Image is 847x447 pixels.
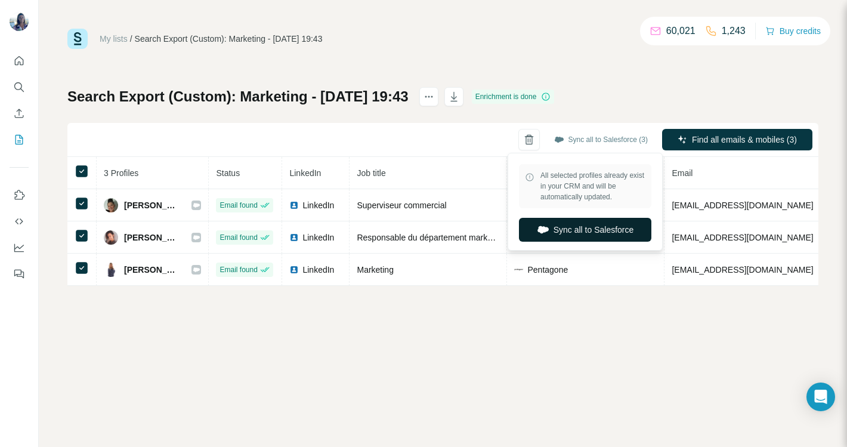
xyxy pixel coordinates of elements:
button: Use Surfe API [10,211,29,232]
img: Avatar [10,12,29,31]
span: Email found [220,264,257,275]
button: Buy credits [765,23,821,39]
button: Use Surfe on LinkedIn [10,184,29,206]
img: Avatar [104,230,118,245]
button: Sync all to Salesforce [519,218,651,242]
span: LinkedIn [302,264,334,276]
p: 1,243 [722,24,746,38]
span: LinkedIn [302,199,334,211]
span: [EMAIL_ADDRESS][DOMAIN_NAME] [672,265,813,275]
span: All selected profiles already exist in your CRM and will be automatically updated. [540,170,645,202]
img: Surfe Logo [67,29,88,49]
img: company-logo [514,268,524,271]
span: [PERSON_NAME] [124,232,180,243]
span: Superviseur commercial [357,201,446,210]
button: Feedback [10,263,29,285]
span: Email found [220,232,257,243]
span: Job title [357,168,385,178]
div: Search Export (Custom): Marketing - [DATE] 19:43 [135,33,323,45]
li: / [130,33,132,45]
button: Find all emails & mobiles (3) [662,129,812,150]
span: Status [216,168,240,178]
span: Pentagone [527,264,568,276]
span: Marketing [357,265,393,275]
span: [EMAIL_ADDRESS][DOMAIN_NAME] [672,233,813,242]
a: My lists [100,34,128,44]
button: Enrich CSV [10,103,29,124]
button: Dashboard [10,237,29,258]
img: LinkedIn logo [289,201,299,210]
span: Email [672,168,693,178]
span: [PERSON_NAME] [124,264,180,276]
span: LinkedIn [289,168,321,178]
span: 3 Profiles [104,168,138,178]
span: LinkedIn [302,232,334,243]
button: Quick start [10,50,29,72]
span: Email found [220,200,257,211]
p: 60,021 [666,24,695,38]
img: Avatar [104,198,118,212]
button: Search [10,76,29,98]
img: LinkedIn logo [289,233,299,242]
span: [PERSON_NAME] [124,199,180,211]
button: Sync all to Salesforce (3) [546,131,656,149]
h1: Search Export (Custom): Marketing - [DATE] 19:43 [67,87,409,106]
img: Avatar [104,263,118,277]
img: LinkedIn logo [289,265,299,275]
span: Find all emails & mobiles (3) [692,134,797,146]
span: Responsable du département marketing et de la direction artistique [357,233,605,242]
div: Enrichment is done [472,90,555,104]
span: [EMAIL_ADDRESS][DOMAIN_NAME] [672,201,813,210]
div: Open Intercom Messenger [806,383,835,411]
button: My lists [10,129,29,150]
button: actions [419,87,438,106]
